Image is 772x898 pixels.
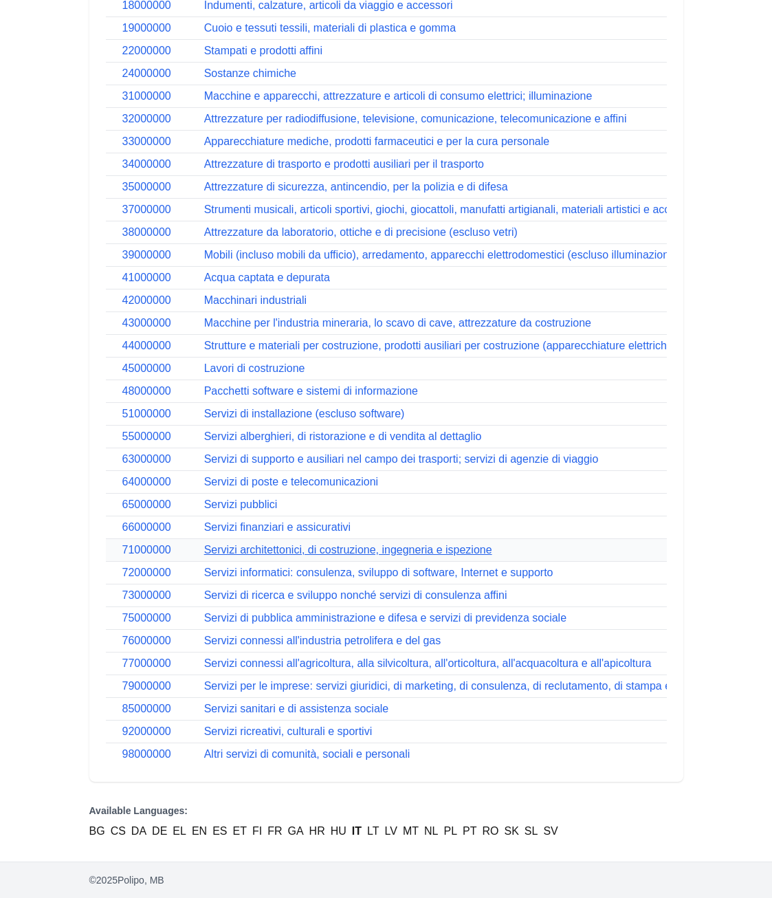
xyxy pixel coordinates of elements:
a: 42000000 [122,294,171,306]
a: Servizi ricreativi, culturali e sportivi [204,725,373,737]
a: 79000000 [122,680,171,692]
a: NL [424,823,438,840]
a: BG [89,823,105,840]
a: Servizi di supporto e ausiliari nel campo dei trasporti; servizi di agenzie di viaggio [204,453,599,465]
a: Servizi di pubblica amministrazione e difesa e servizi di previdenza sociale [204,612,566,624]
p: Available Languages: [89,804,683,818]
a: HU [331,823,346,840]
a: LT [367,823,379,840]
a: 77000000 [122,657,171,669]
a: PL [443,823,457,840]
a: 64000000 [122,476,171,488]
a: 71000000 [122,544,171,556]
a: Sostanze chimiche [204,67,296,79]
a: 39000000 [122,249,171,261]
a: 41000000 [122,272,171,283]
a: Servizi per le imprese: servizi giuridici, di marketing, di consulenza, di reclutamento, di stamp... [204,680,732,692]
a: Strutture e materiali per costruzione, prodotti ausiliari per costruzione (apparecchiature elettr... [204,340,717,351]
a: EL [173,823,186,840]
a: SL [525,823,538,840]
a: 37000000 [122,204,171,215]
a: Servizi sanitari e di assistenza sociale [204,703,389,714]
a: 43000000 [122,317,171,329]
a: HR [309,823,325,840]
a: 31000000 [122,90,171,102]
a: Servizi connessi all'industria petrolifera e del gas [204,635,441,646]
a: Servizi connessi all'agricoltura, alla silvicoltura, all'orticoltura, all'acquacoltura e all'apic... [204,657,652,669]
a: Altri servizi di comunità, sociali e personali [204,748,410,760]
a: Pacchetti software e sistemi di informazione [204,385,418,397]
a: CS [111,823,126,840]
a: FR [267,823,282,840]
a: 33000000 [122,135,171,147]
a: 51000000 [122,408,171,419]
a: 32000000 [122,113,171,124]
a: DA [131,823,146,840]
a: 45000000 [122,362,171,374]
a: FI [252,823,262,840]
a: 44000000 [122,340,171,351]
a: SK [505,823,519,840]
a: 24000000 [122,67,171,79]
a: Servizi architettonici, di costruzione, ingegneria e ispezione [204,544,492,556]
nav: Language Versions [89,804,683,840]
a: EN [192,823,207,840]
a: 63000000 [122,453,171,465]
a: Acqua captata e depurata [204,272,330,283]
a: DE [152,823,167,840]
a: ES [212,823,227,840]
a: Macchinari industriali [204,294,307,306]
a: 65000000 [122,499,171,510]
a: Cuoio e tessuti tessili, materiali di plastica e gomma [204,22,456,34]
a: Macchine per l'industria mineraria, lo scavo di cave, attrezzature da costruzione [204,317,591,329]
a: 73000000 [122,589,171,601]
a: 38000000 [122,226,171,238]
a: 35000000 [122,181,171,193]
a: 22000000 [122,45,171,56]
a: 76000000 [122,635,171,646]
a: 34000000 [122,158,171,170]
a: 48000000 [122,385,171,397]
a: 75000000 [122,612,171,624]
a: Macchine e apparecchi, attrezzature e articoli di consumo elettrici; illuminazione [204,90,593,102]
a: Attrezzature per radiodiffusione, televisione, comunicazione, telecomunicazione e affini [204,113,627,124]
a: Servizi informatici: consulenza, sviluppo di software, Internet e supporto [204,567,553,578]
a: Lavori di costruzione [204,362,305,374]
a: Attrezzature di sicurezza, antincendio, per la polizia e di difesa [204,181,508,193]
a: LV [385,823,397,840]
a: Attrezzature da laboratorio, ottiche e di precisione (escluso vetri) [204,226,518,238]
a: Stampati e prodotti affini [204,45,322,56]
a: RO [483,823,499,840]
a: 72000000 [122,567,171,578]
a: ET [232,823,246,840]
a: Servizi alberghieri, di ristorazione e di vendita al dettaglio [204,430,482,442]
a: PT [463,823,476,840]
a: GA [287,823,303,840]
a: Servizi di installazione (escluso software) [204,408,405,419]
a: SV [543,823,558,840]
a: 66000000 [122,521,171,533]
a: 92000000 [122,725,171,737]
a: Servizi pubblici [204,499,278,510]
a: 85000000 [122,703,171,714]
a: Attrezzature di trasporto e prodotti ausiliari per il trasporto [204,158,484,170]
a: Apparecchiature mediche, prodotti farmaceutici e per la cura personale [204,135,550,147]
a: 19000000 [122,22,171,34]
a: IT [352,823,362,840]
a: Strumenti musicali, articoli sportivi, giochi, giocattoli, manufatti artigianali, materiali artis... [204,204,699,215]
a: 98000000 [122,748,171,760]
a: 55000000 [122,430,171,442]
a: MT [403,823,419,840]
a: Servizi di poste e telecomunicazioni [204,476,378,488]
a: Servizi di ricerca e sviluppo nonché servizi di consulenza affini [204,589,507,601]
p: © 2025 Polipo, MB [89,873,683,887]
a: Servizi finanziari e assicurativi [204,521,351,533]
